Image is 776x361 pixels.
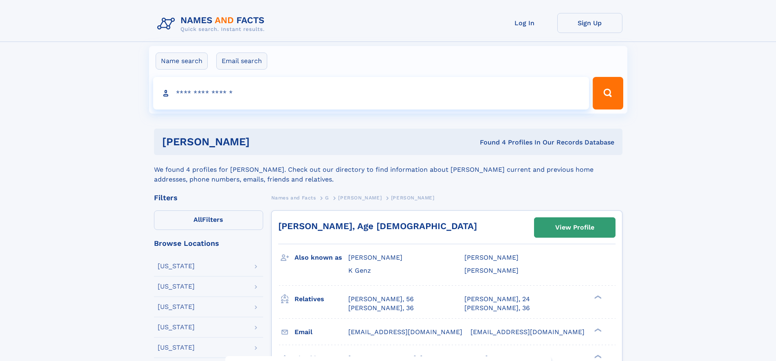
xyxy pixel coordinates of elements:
[348,267,371,274] span: K Genz
[338,195,382,201] span: [PERSON_NAME]
[271,193,316,203] a: Names and Facts
[464,295,530,304] a: [PERSON_NAME], 24
[348,295,414,304] a: [PERSON_NAME], 56
[338,193,382,203] a: [PERSON_NAME]
[348,328,462,336] span: [EMAIL_ADDRESS][DOMAIN_NAME]
[154,194,263,201] div: Filters
[295,251,348,265] h3: Also known as
[592,327,602,333] div: ❯
[534,218,615,237] a: View Profile
[592,354,602,359] div: ❯
[278,221,477,231] a: [PERSON_NAME], Age [DEMOGRAPHIC_DATA]
[156,53,208,70] label: Name search
[557,13,622,33] a: Sign Up
[592,294,602,300] div: ❯
[555,218,594,237] div: View Profile
[464,267,519,274] span: [PERSON_NAME]
[154,210,263,230] label: Filters
[158,283,195,290] div: [US_STATE]
[158,263,195,269] div: [US_STATE]
[295,292,348,306] h3: Relatives
[492,13,557,33] a: Log In
[216,53,267,70] label: Email search
[153,77,589,109] input: search input
[348,254,402,261] span: [PERSON_NAME]
[365,138,614,147] div: Found 4 Profiles In Our Records Database
[158,304,195,310] div: [US_STATE]
[464,254,519,261] span: [PERSON_NAME]
[348,304,414,313] a: [PERSON_NAME], 36
[154,13,271,35] img: Logo Names and Facts
[470,328,585,336] span: [EMAIL_ADDRESS][DOMAIN_NAME]
[325,193,329,203] a: G
[193,216,202,223] span: All
[158,344,195,351] div: [US_STATE]
[154,240,263,247] div: Browse Locations
[593,77,623,109] button: Search Button
[162,137,365,147] h1: [PERSON_NAME]
[295,325,348,339] h3: Email
[464,304,530,313] a: [PERSON_NAME], 36
[391,195,435,201] span: [PERSON_NAME]
[154,155,622,184] div: We found 4 profiles for [PERSON_NAME]. Check out our directory to find information about [PERSON_...
[325,195,329,201] span: G
[158,324,195,330] div: [US_STATE]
